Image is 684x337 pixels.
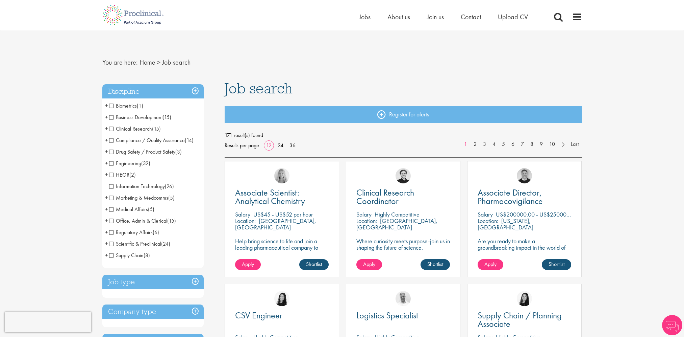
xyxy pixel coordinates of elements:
img: Shannon Briggs [274,168,289,183]
a: 36 [287,142,298,149]
a: Logistics Specialist [356,311,450,320]
span: Join us [427,13,444,21]
span: + [105,147,108,157]
span: + [105,250,108,260]
span: Biometrics [109,102,143,109]
iframe: reCAPTCHA [5,312,91,332]
span: Contact [461,13,481,21]
span: + [105,112,108,122]
h3: Company type [102,305,204,319]
span: Job search [225,79,293,97]
span: Business Development [109,114,162,121]
a: Shortlist [421,259,450,270]
span: Salary [478,210,493,218]
span: + [105,123,108,134]
img: Numhom Sudsok [274,291,289,306]
span: Location: [235,217,256,225]
span: (2) [129,171,136,178]
a: breadcrumb link [140,58,155,67]
a: 24 [275,142,286,149]
span: HEOR [109,171,129,178]
a: 6 [508,140,518,148]
p: Are you ready to make a groundbreaking impact in the world of biotechnology? Join a growing compa... [478,238,571,270]
span: > [157,58,160,67]
h3: Discipline [102,84,204,99]
a: Supply Chain / Planning Associate [478,311,571,328]
span: (24) [161,240,170,247]
span: Regulatory Affairs [109,229,159,236]
img: Joshua Bye [396,291,411,306]
a: Bo Forsen [517,168,532,183]
img: Numhom Sudsok [517,291,532,306]
span: (1) [137,102,143,109]
p: US$200000.00 - US$250000.00 per annum [496,210,604,218]
a: Associate Scientist: Analytical Chemistry [235,188,329,205]
span: Office, Admin & Clerical [109,217,176,224]
span: + [105,100,108,111]
span: + [105,170,108,180]
span: Location: [356,217,377,225]
a: About us [387,13,410,21]
span: Drug Safety / Product Safety [109,148,182,155]
span: Supply Chain [109,252,144,259]
span: Results per page [225,140,259,151]
span: Apply [484,261,497,268]
div: Job type [102,275,204,289]
a: 8 [527,140,537,148]
span: Scientific & Preclinical [109,240,170,247]
span: Scientific & Preclinical [109,240,161,247]
a: Register for alerts [225,106,582,123]
span: Engineering [109,160,150,167]
p: [US_STATE], [GEOGRAPHIC_DATA] [478,217,533,231]
a: CSV Engineer [235,311,329,320]
span: (5) [148,206,154,213]
span: (6) [153,229,159,236]
span: Biometrics [109,102,137,109]
span: Supply Chain / Planning Associate [478,310,562,330]
a: Last [567,140,582,148]
span: + [105,158,108,168]
span: (8) [144,252,150,259]
span: Logistics Specialist [356,310,418,321]
span: (15) [162,114,171,121]
a: Associate Director, Pharmacovigilance [478,188,571,205]
p: US$45 - US$52 per hour [253,210,313,218]
span: (26) [165,183,174,190]
a: 12 [264,142,274,149]
span: + [105,216,108,226]
span: Salary [235,210,250,218]
a: Apply [235,259,261,270]
a: Upload CV [498,13,528,21]
span: Associate Director, Pharmacovigilance [478,187,543,207]
span: (32) [141,160,150,167]
a: Clinical Research Coordinator [356,188,450,205]
a: Nico Kohlwes [396,168,411,183]
a: 10 [546,140,558,148]
span: Apply [242,261,254,268]
p: [GEOGRAPHIC_DATA], [GEOGRAPHIC_DATA] [356,217,437,231]
span: Medical Affairs [109,206,148,213]
span: Office, Admin & Clerical [109,217,167,224]
span: Salary [356,210,372,218]
span: Regulatory Affairs [109,229,153,236]
a: 5 [499,140,508,148]
span: Jobs [359,13,371,21]
span: Engineering [109,160,141,167]
span: Marketing & Medcomms [109,194,175,201]
span: Compliance / Quality Assurance [109,137,194,144]
span: Medical Affairs [109,206,154,213]
span: Supply Chain [109,252,150,259]
span: Compliance / Quality Assurance [109,137,185,144]
span: Information Technology [109,183,165,190]
span: (15) [167,217,176,224]
a: Apply [356,259,382,270]
a: 3 [480,140,489,148]
span: + [105,239,108,249]
p: [GEOGRAPHIC_DATA], [GEOGRAPHIC_DATA] [235,217,316,231]
a: 1 [461,140,471,148]
a: 9 [536,140,546,148]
